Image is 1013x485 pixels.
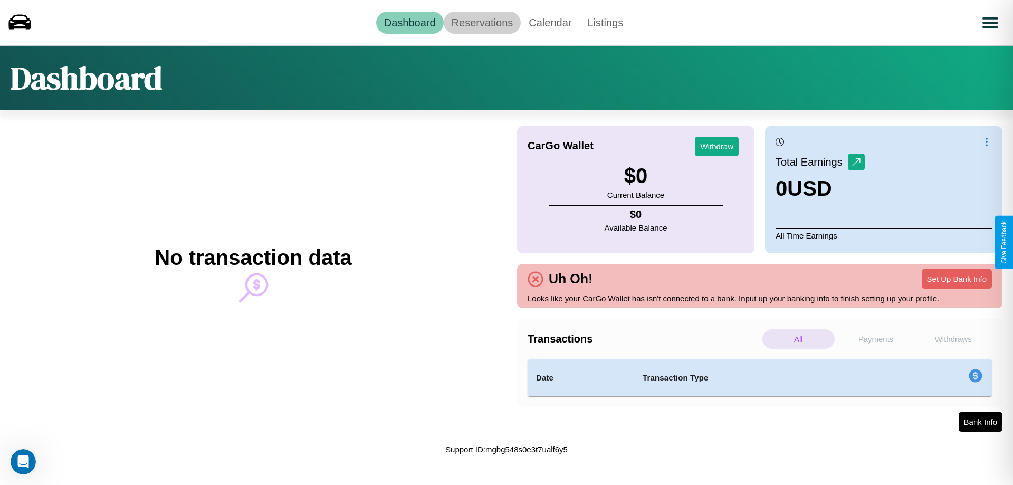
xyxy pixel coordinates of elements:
h4: Uh Oh! [543,271,598,287]
h3: 0 USD [776,177,865,201]
button: Set Up Bank Info [922,269,992,289]
p: All Time Earnings [776,228,992,243]
button: Withdraw [695,137,739,156]
p: Payments [840,329,912,349]
h4: Transaction Type [643,372,882,384]
button: Bank Info [959,412,1002,432]
iframe: Intercom live chat [11,449,36,474]
p: Looks like your CarGo Wallet has isn't connected to a bank. Input up your banking info to finish ... [528,291,992,306]
a: Dashboard [376,12,444,34]
button: Open menu [976,8,1005,37]
p: Total Earnings [776,153,848,172]
table: simple table [528,359,992,396]
p: Current Balance [607,188,664,202]
p: Withdraws [917,329,989,349]
h3: $ 0 [607,164,664,188]
h4: Date [536,372,626,384]
h1: Dashboard [11,56,162,100]
p: Support ID: mgbg548s0e3t7ualf6y5 [445,442,568,457]
div: Give Feedback [1000,221,1008,264]
h4: $ 0 [605,208,667,221]
p: Available Balance [605,221,667,235]
h4: Transactions [528,333,760,345]
h2: No transaction data [155,246,351,270]
a: Calendar [521,12,579,34]
h4: CarGo Wallet [528,140,594,152]
a: Reservations [444,12,521,34]
p: All [762,329,835,349]
a: Listings [579,12,631,34]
